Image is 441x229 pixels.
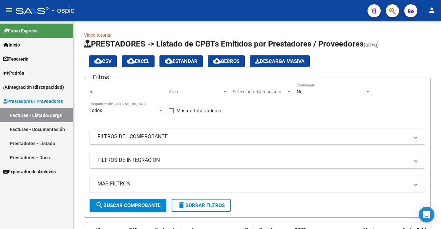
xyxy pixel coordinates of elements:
span: Seleccionar Gerenciador [233,89,286,95]
button: Descarga Masiva [250,55,310,67]
mat-icon: delete [178,201,185,209]
span: (alt+q) [364,42,379,48]
mat-icon: person [428,6,436,14]
h3: Filtros [90,73,112,82]
span: Explorador de Archivos [3,168,56,175]
mat-expansion-panel-header: MAS FILTROS [90,176,425,192]
button: Estandar [159,55,203,67]
span: Tesorería [3,55,29,63]
span: Inicio [3,41,20,48]
a: Video tutorial [84,32,111,38]
span: Gecros [213,58,240,64]
button: Buscar Comprobante [90,199,166,212]
span: PRESTADORES -> Listado de CPBTs Emitidos por Prestadores / Proveedores [84,39,364,48]
mat-icon: menu [5,6,13,14]
span: Area [169,89,222,95]
span: Integración (discapacidad) [3,84,64,91]
span: Firma Express [3,27,37,34]
span: - ospic [52,3,74,18]
span: Descarga Masiva [255,58,304,64]
mat-icon: cloud_download [94,57,102,65]
mat-panel-title: MAS FILTROS [97,180,409,187]
mat-panel-title: FILTROS DEL COMPROBANTE [97,133,409,140]
mat-expansion-panel-header: FILTROS DEL COMPROBANTE [90,129,425,144]
div: Open Intercom Messenger [419,207,434,222]
mat-icon: cloud_download [165,57,173,65]
app-download-masive: Descarga masiva de comprobantes (adjuntos) [250,55,310,67]
mat-icon: cloud_download [213,57,221,65]
mat-panel-title: FILTROS DE INTEGRACION [97,157,409,164]
button: Borrar Filtros [172,199,231,212]
span: Padrón [3,69,24,77]
button: EXCEL [122,55,155,67]
mat-expansion-panel-header: FILTROS DE INTEGRACION [90,152,425,168]
mat-icon: search [95,201,103,209]
span: No [297,89,303,94]
span: Borrar Filtros [178,202,225,208]
button: CSV [89,55,117,67]
span: CSV [94,58,112,64]
span: EXCEL [127,58,149,64]
span: Prestadores / Proveedores [3,98,63,105]
span: Mostrar totalizadores [177,107,221,115]
span: Todos [90,108,102,113]
button: Gecros [208,55,245,67]
span: Buscar Comprobante [95,202,160,208]
mat-icon: cloud_download [127,57,135,65]
span: Estandar [165,58,198,64]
